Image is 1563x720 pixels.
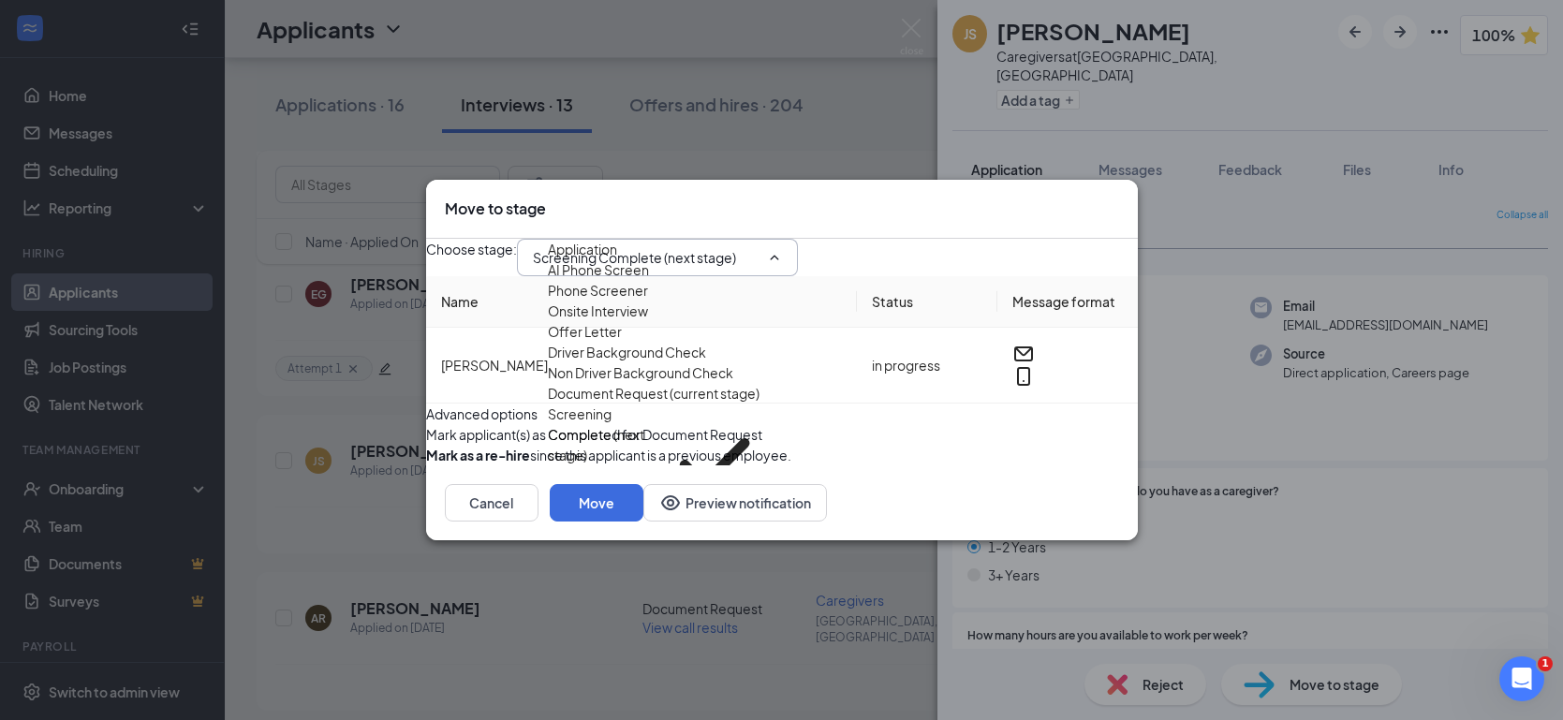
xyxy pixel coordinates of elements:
span: Choose stage : [426,239,517,276]
button: Move [550,484,643,522]
svg: MobileSms [1012,365,1035,388]
div: Offer Letter [548,321,622,342]
span: Mark applicant(s) as Completed for Document Request [426,424,762,445]
div: since this applicant is a previous employee. [426,445,791,465]
div: Application [548,239,617,259]
button: Cancel [445,484,538,522]
span: 1 [1538,656,1553,671]
iframe: Intercom live chat [1499,656,1544,701]
svg: Checkmark [655,404,774,523]
h3: Move to stage [445,198,546,219]
div: Document Request (current stage) [548,383,759,404]
div: Screening Complete (next stage) [548,404,655,523]
th: Name [426,276,857,328]
b: Mark as a re-hire [426,447,530,463]
div: Non Driver Background Check [548,362,733,383]
svg: Eye [659,492,682,514]
button: Preview notificationEye [643,484,827,522]
div: Driver Background Check [548,342,706,362]
td: in progress [857,328,997,404]
th: Message format [997,276,1138,328]
div: Onsite Interview [548,301,648,321]
div: Advanced options [426,404,1138,424]
th: Status [857,276,997,328]
span: [PERSON_NAME] [441,357,548,374]
div: Phone Screener [548,280,648,301]
svg: Email [1012,343,1035,365]
div: AI Phone Screen [548,259,649,280]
